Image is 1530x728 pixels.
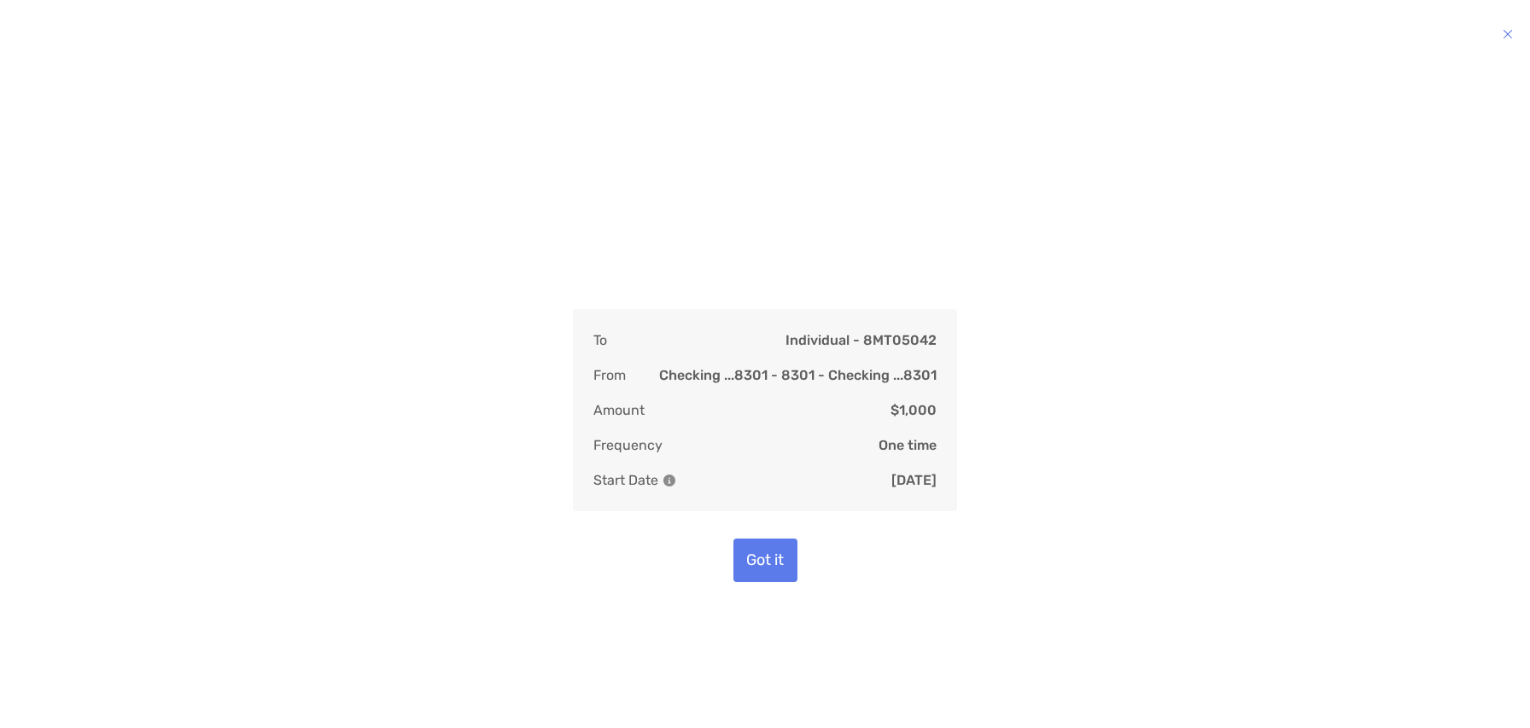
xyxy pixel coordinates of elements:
[593,469,675,491] p: Start Date
[659,364,937,386] p: Checking ...8301 - 8301 - Checking ...8301
[879,434,937,456] p: One time
[785,329,937,351] p: Individual - 8MT05042
[891,469,937,491] p: [DATE]
[891,399,937,421] p: $1,000
[663,475,675,486] img: Information Icon
[593,364,626,386] p: From
[593,399,645,421] p: Amount
[606,224,925,246] p: Deposit successfully submitted!
[445,253,1085,295] p: Funds are subject to a waiting period before being available to withdraw. The status of the trans...
[593,434,663,456] p: Frequency
[733,539,797,582] button: Got it
[593,329,607,351] p: To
